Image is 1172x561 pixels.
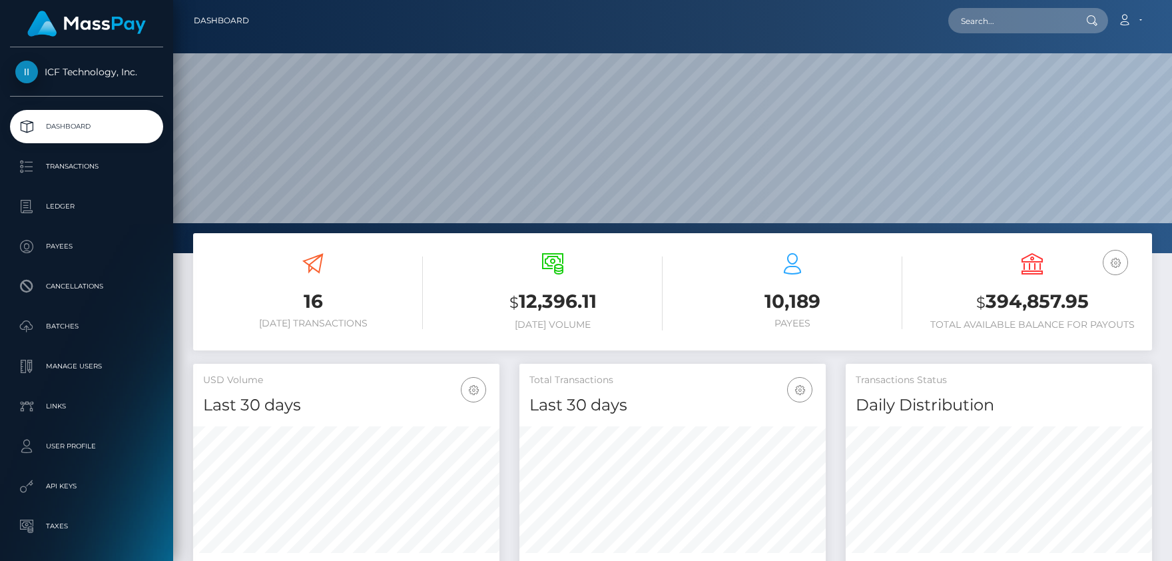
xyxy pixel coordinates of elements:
[15,117,158,137] p: Dashboard
[15,157,158,177] p: Transactions
[529,394,816,417] h4: Last 30 days
[683,318,902,329] h6: Payees
[10,510,163,543] a: Taxes
[976,293,986,312] small: $
[15,277,158,296] p: Cancellations
[509,293,519,312] small: $
[10,230,163,263] a: Payees
[443,319,663,330] h6: [DATE] Volume
[856,374,1142,387] h5: Transactions Status
[15,237,158,257] p: Payees
[10,270,163,303] a: Cancellations
[529,374,816,387] h5: Total Transactions
[194,7,249,35] a: Dashboard
[203,394,489,417] h4: Last 30 days
[27,11,146,37] img: MassPay Logo
[15,476,158,496] p: API Keys
[922,319,1142,330] h6: Total Available Balance for Payouts
[15,316,158,336] p: Batches
[10,390,163,423] a: Links
[15,436,158,456] p: User Profile
[203,374,489,387] h5: USD Volume
[10,470,163,503] a: API Keys
[203,318,423,329] h6: [DATE] Transactions
[948,8,1073,33] input: Search...
[683,288,902,314] h3: 10,189
[856,394,1142,417] h4: Daily Distribution
[10,430,163,463] a: User Profile
[15,61,38,83] img: ICF Technology, Inc.
[922,288,1142,316] h3: 394,857.95
[203,288,423,314] h3: 16
[15,516,158,536] p: Taxes
[10,310,163,343] a: Batches
[10,66,163,78] span: ICF Technology, Inc.
[10,110,163,143] a: Dashboard
[10,150,163,183] a: Transactions
[443,288,663,316] h3: 12,396.11
[15,396,158,416] p: Links
[15,356,158,376] p: Manage Users
[10,350,163,383] a: Manage Users
[10,190,163,223] a: Ledger
[15,197,158,217] p: Ledger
